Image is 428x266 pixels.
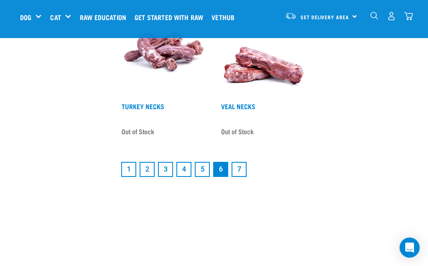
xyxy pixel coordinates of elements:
[120,9,209,98] img: 1259 Turkey Necks 01
[50,12,61,22] a: Cat
[140,162,155,177] a: Goto page 2
[122,104,164,108] a: Turkey Necks
[132,0,209,34] a: Get started with Raw
[121,162,136,177] a: Goto page 1
[232,162,247,177] a: Goto page 7
[122,125,154,138] span: Out of Stock
[176,162,191,177] a: Goto page 4
[219,9,308,98] img: 1231 Veal Necks 4pp 01
[120,160,408,179] nav: pagination
[195,162,210,177] a: Goto page 5
[221,104,255,108] a: Veal Necks
[78,0,132,34] a: Raw Education
[387,12,396,20] img: user.png
[301,15,349,18] span: Set Delivery Area
[158,162,173,177] a: Goto page 3
[404,12,413,20] img: home-icon@2x.png
[285,12,296,20] img: van-moving.png
[20,12,31,22] a: Dog
[213,162,228,177] a: Page 6
[221,125,254,138] span: Out of Stock
[400,238,420,258] div: Open Intercom Messenger
[209,0,241,34] a: Vethub
[370,12,378,20] img: home-icon-1@2x.png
